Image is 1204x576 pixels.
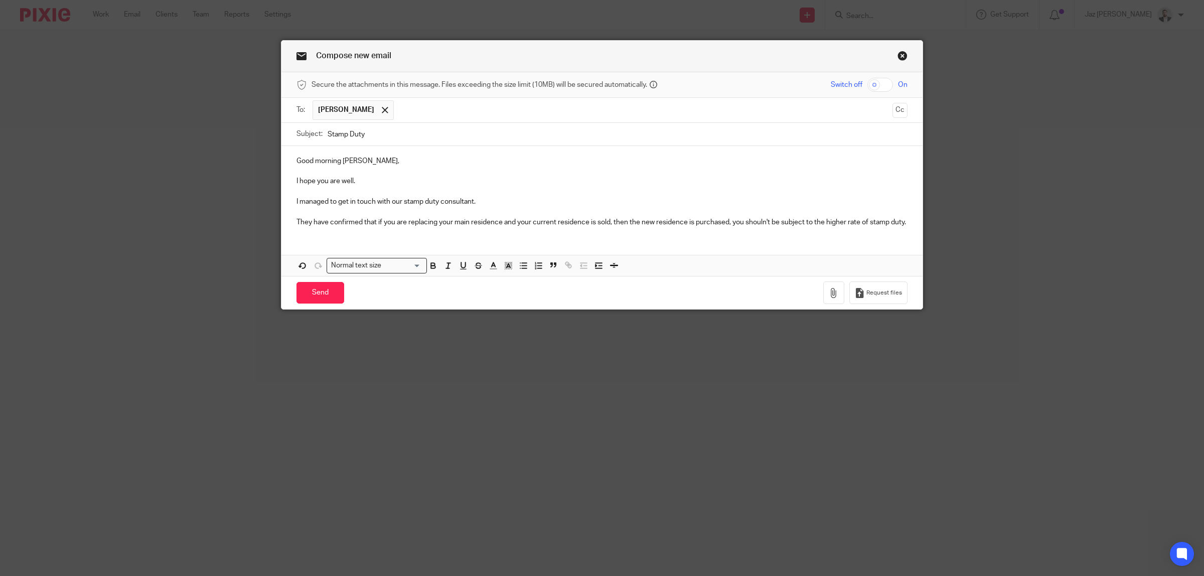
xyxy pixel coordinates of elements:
a: Close this dialog window [897,51,908,64]
p: I hope you are well. [296,176,908,186]
span: Request files [866,289,902,297]
label: Subject: [296,129,323,139]
span: Compose new email [316,52,391,60]
input: Search for option [385,260,421,271]
p: Good morning [PERSON_NAME], [296,156,908,166]
button: Request files [849,281,908,304]
span: On [898,80,908,90]
span: [PERSON_NAME] [318,105,374,115]
div: Search for option [327,258,427,273]
p: I managed to get in touch with our stamp duty consultant. [296,197,908,207]
p: They have confirmed that if you are replacing your main residence and your current residence is s... [296,217,908,227]
button: Cc [892,103,908,118]
span: Secure the attachments in this message. Files exceeding the size limit (10MB) will be secured aut... [312,80,647,90]
label: To: [296,105,308,115]
span: Switch off [831,80,862,90]
span: Normal text size [329,260,384,271]
input: Send [296,282,344,304]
